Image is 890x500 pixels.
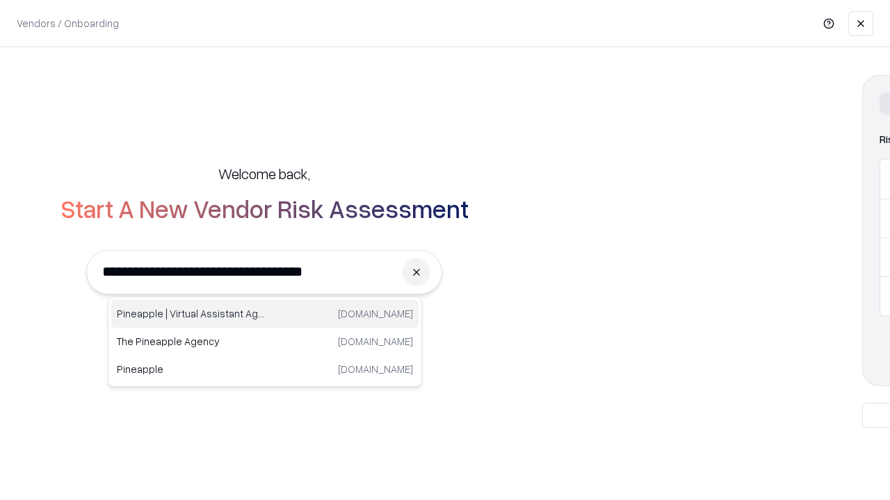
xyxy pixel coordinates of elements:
div: Suggestions [108,297,422,387]
p: Pineapple [117,362,265,376]
p: Pineapple | Virtual Assistant Agency [117,306,265,321]
h5: Welcome back, [218,164,310,183]
p: Vendors / Onboarding [17,16,119,31]
h2: Start A New Vendor Risk Assessment [60,194,469,222]
p: [DOMAIN_NAME] [338,306,413,321]
p: [DOMAIN_NAME] [338,362,413,376]
p: The Pineapple Agency [117,334,265,349]
p: [DOMAIN_NAME] [338,334,413,349]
